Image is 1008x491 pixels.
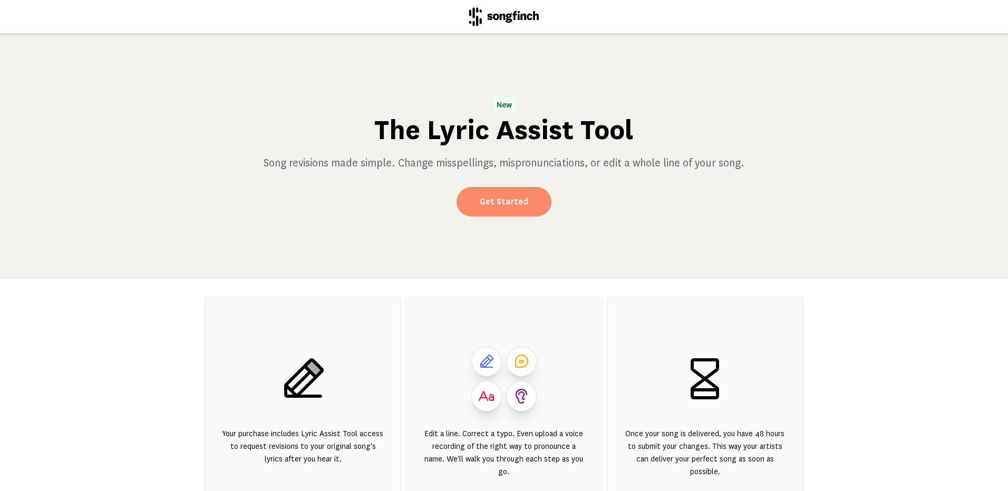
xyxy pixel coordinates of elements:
a: Get Started [457,187,551,217]
span: New [492,96,516,113]
div: Edit a line. Correct a typo. Even upload a voice recording of the right way to pronounce a name. ... [423,427,585,490]
div: Your purchase includes Lyric Assist Tool access to request revisions to your original song's lyri... [222,427,384,490]
div: Once your song is delivered, you have 48 hours to submit your changes. This way your artists can ... [624,427,786,490]
h1: The Lyric Assist Tool [374,113,634,147]
h3: Song revisions made simple. Change misspellings, mispronunciations, or edit a whole line of your ... [264,155,744,170]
